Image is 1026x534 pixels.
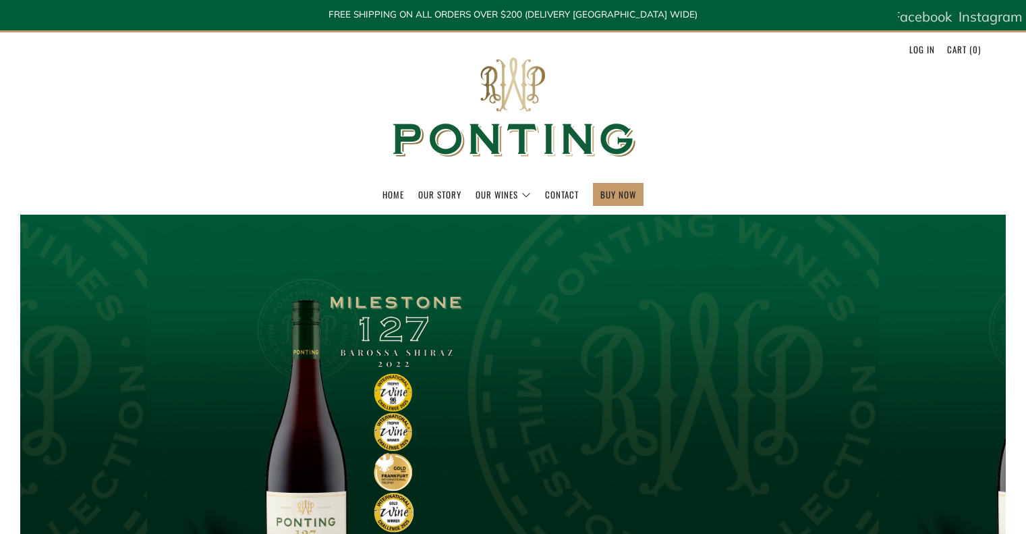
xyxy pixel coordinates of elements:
a: Our Story [418,184,461,205]
a: Home [382,184,404,205]
a: Facebook [892,3,952,30]
a: Instagram [959,3,1023,30]
a: Cart (0) [947,38,981,60]
img: Ponting Wines [378,32,648,183]
span: 0 [973,43,978,56]
a: BUY NOW [600,184,636,205]
span: Instagram [959,8,1023,25]
a: Contact [545,184,579,205]
a: Log in [909,38,935,60]
span: Facebook [892,8,952,25]
a: Our Wines [476,184,531,205]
